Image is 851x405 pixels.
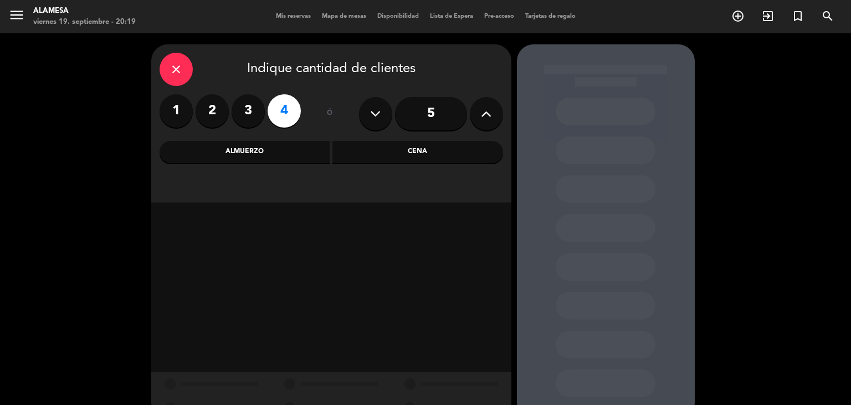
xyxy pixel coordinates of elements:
[8,7,25,23] i: menu
[160,53,503,86] div: Indique cantidad de clientes
[821,9,834,23] i: search
[731,9,745,23] i: add_circle_outline
[160,94,193,128] label: 1
[270,13,316,19] span: Mis reservas
[268,94,301,128] label: 4
[761,9,775,23] i: exit_to_app
[520,13,581,19] span: Tarjetas de regalo
[372,13,424,19] span: Disponibilidad
[312,94,348,133] div: ó
[332,141,503,163] div: Cena
[479,13,520,19] span: Pre-acceso
[424,13,479,19] span: Lista de Espera
[170,63,183,76] i: close
[791,9,804,23] i: turned_in_not
[8,7,25,27] button: menu
[196,94,229,128] label: 2
[316,13,372,19] span: Mapa de mesas
[33,17,136,28] div: viernes 19. septiembre - 20:19
[33,6,136,17] div: Alamesa
[160,141,330,163] div: Almuerzo
[232,94,265,128] label: 3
